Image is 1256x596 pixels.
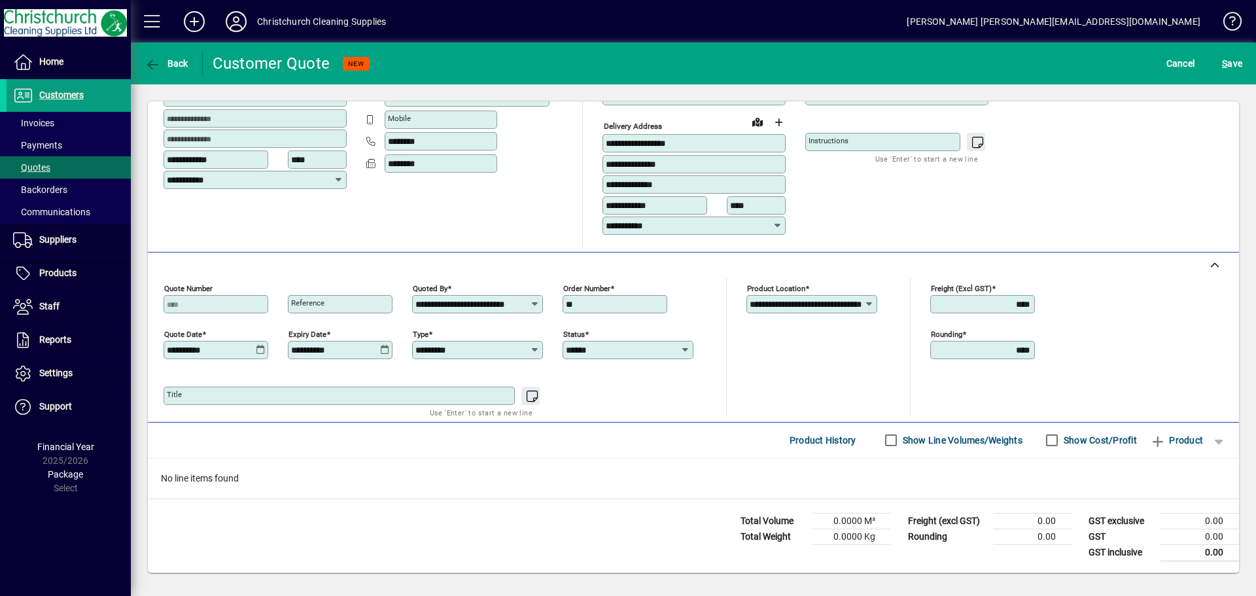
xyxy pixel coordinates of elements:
button: Product [1143,429,1210,452]
a: Payments [7,134,131,156]
button: Cancel [1163,52,1198,75]
span: Cancel [1166,53,1195,74]
mat-label: Reference [291,298,324,307]
button: Product History [784,429,862,452]
mat-label: Type [413,329,428,338]
mat-label: Status [563,329,585,338]
mat-label: Order number [563,283,610,292]
button: Save [1219,52,1246,75]
div: No line items found [148,459,1239,499]
span: Staff [39,301,60,311]
mat-label: Quote number [164,283,213,292]
span: Communications [13,207,90,217]
span: Payments [13,140,62,150]
td: 0.00 [1160,544,1239,561]
a: Knowledge Base [1213,3,1240,45]
td: 0.00 [993,513,1072,529]
td: Freight (excl GST) [901,513,993,529]
a: Suppliers [7,224,131,256]
a: Home [7,46,131,79]
td: Total Weight [734,529,812,544]
td: Rounding [901,529,993,544]
span: Product History [790,430,856,451]
button: Add [173,10,215,33]
div: Customer Quote [213,53,330,74]
a: Communications [7,201,131,223]
app-page-header-button: Back [131,52,203,75]
mat-label: Expiry date [288,329,326,338]
span: Home [39,56,63,67]
mat-label: Mobile [388,114,411,123]
td: GST inclusive [1082,544,1160,561]
a: Support [7,391,131,423]
span: Back [145,58,188,69]
td: 0.00 [993,529,1072,544]
span: Backorders [13,184,67,195]
span: Financial Year [37,442,94,452]
mat-label: Quoted by [413,283,447,292]
span: Products [39,268,77,278]
mat-label: Instructions [809,136,848,145]
button: Back [141,52,192,75]
a: Settings [7,357,131,390]
mat-label: Title [167,390,182,399]
mat-label: Freight (excl GST) [931,283,992,292]
a: Backorders [7,179,131,201]
span: NEW [348,60,364,68]
label: Show Line Volumes/Weights [900,434,1022,447]
td: 0.00 [1160,513,1239,529]
label: Show Cost/Profit [1061,434,1137,447]
span: Suppliers [39,234,77,245]
a: Products [7,257,131,290]
mat-label: Product location [747,283,805,292]
span: Customers [39,90,84,100]
span: Reports [39,334,71,345]
a: Invoices [7,112,131,134]
button: Choose address [768,112,789,133]
span: Package [48,469,83,480]
span: Settings [39,368,73,378]
div: Christchurch Cleaning Supplies [257,11,386,32]
span: Product [1150,430,1203,451]
a: Reports [7,324,131,357]
span: S [1222,58,1227,69]
mat-hint: Use 'Enter' to start a new line [875,151,978,166]
a: Quotes [7,156,131,179]
button: Profile [215,10,257,33]
td: GST [1082,529,1160,544]
span: Quotes [13,162,50,173]
mat-label: Quote date [164,329,202,338]
td: 0.00 [1160,529,1239,544]
mat-hint: Use 'Enter' to start a new line [430,405,532,420]
td: GST exclusive [1082,513,1160,529]
a: View on map [747,111,768,132]
mat-label: Rounding [931,329,962,338]
td: Total Volume [734,513,812,529]
span: Invoices [13,118,54,128]
td: 0.0000 Kg [812,529,891,544]
span: ave [1222,53,1242,74]
td: 0.0000 M³ [812,513,891,529]
span: Support [39,401,72,412]
div: [PERSON_NAME] [PERSON_NAME][EMAIL_ADDRESS][DOMAIN_NAME] [907,11,1200,32]
a: Staff [7,290,131,323]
